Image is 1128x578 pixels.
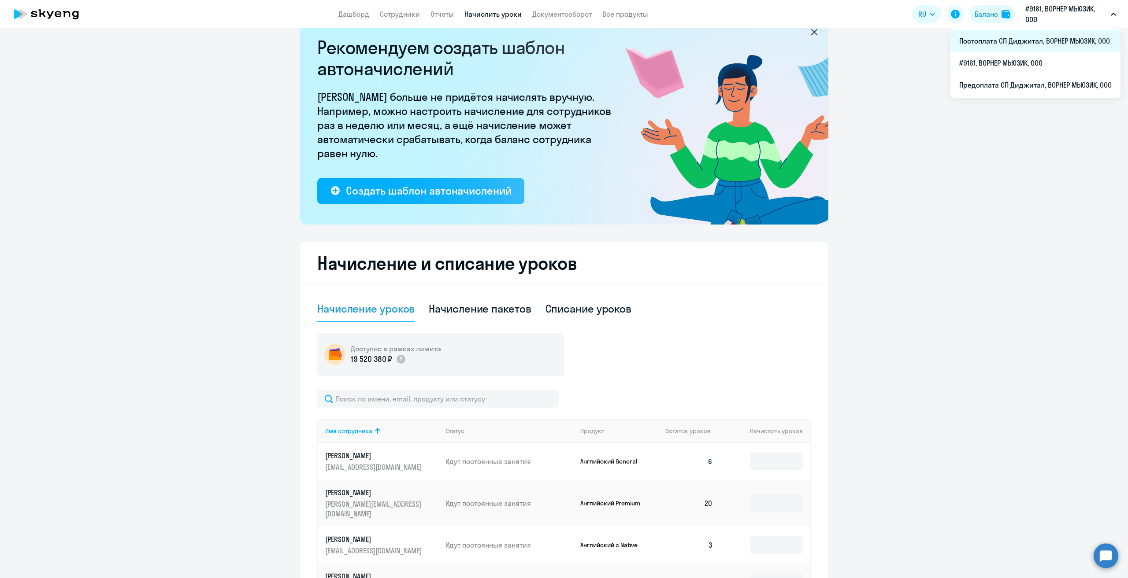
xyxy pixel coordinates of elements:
[580,457,646,465] p: Английский General
[325,546,424,556] p: [EMAIL_ADDRESS][DOMAIN_NAME]
[317,390,559,408] input: Поиск по имени, email, продукту или статусу
[445,540,573,550] p: Идут постоянные занятия
[580,427,659,435] div: Продукт
[325,534,438,556] a: [PERSON_NAME][EMAIL_ADDRESS][DOMAIN_NAME]
[445,457,573,466] p: Идут постоянные занятия
[317,302,415,316] div: Начисление уроков
[325,534,424,544] p: [PERSON_NAME]
[325,451,424,460] p: [PERSON_NAME]
[317,90,617,160] p: [PERSON_NAME] больше не придётся начислять вручную. Например, можно настроить начисление для сотр...
[317,253,811,274] h2: Начисление и списание уроков
[580,427,604,435] div: Продукт
[545,302,632,316] div: Списание уроков
[720,419,810,443] th: Начислить уроков
[464,10,522,18] a: Начислить уроки
[429,302,531,316] div: Начисление пакетов
[380,10,420,18] a: Сотрудники
[445,427,573,435] div: Статус
[658,480,720,526] td: 20
[580,541,646,549] p: Английский с Native
[1025,4,1107,25] p: #9161, ВОРНЕР МЬЮЗИК, ООО
[665,427,720,435] div: Остаток уроков
[1021,4,1121,25] button: #9161, ВОРНЕР МЬЮЗИК, ООО
[950,28,1121,98] ul: RU
[325,488,424,497] p: [PERSON_NAME]
[325,462,424,472] p: [EMAIL_ADDRESS][DOMAIN_NAME]
[346,184,511,198] div: Создать шаблон автоначислений
[1002,10,1010,18] img: balance
[325,451,438,472] a: [PERSON_NAME][EMAIL_ADDRESS][DOMAIN_NAME]
[325,427,372,435] div: Имя сотрудника
[665,427,711,435] span: Остаток уроков
[912,5,941,23] button: RU
[532,10,592,18] a: Документооборот
[602,10,648,18] a: Все продукты
[658,526,720,563] td: 3
[325,488,438,519] a: [PERSON_NAME][PERSON_NAME][EMAIL_ADDRESS][DOMAIN_NAME]
[325,499,424,519] p: [PERSON_NAME][EMAIL_ADDRESS][DOMAIN_NAME]
[445,427,464,435] div: Статус
[351,344,441,353] h5: Доступно в рамках лимита
[969,5,1016,23] button: Балансbalance
[325,427,438,435] div: Имя сотрудника
[317,37,617,79] h2: Рекомендуем создать шаблон автоначислений
[445,498,573,508] p: Идут постоянные занятия
[918,9,926,19] span: RU
[351,353,392,365] p: 19 520 380 ₽
[580,499,646,507] p: Английский Premium
[317,178,524,204] button: Создать шаблон автоначислений
[430,10,454,18] a: Отчеты
[338,10,369,18] a: Дашборд
[975,9,998,19] div: Баланс
[324,344,345,365] img: wallet-circle.png
[658,443,720,480] td: 6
